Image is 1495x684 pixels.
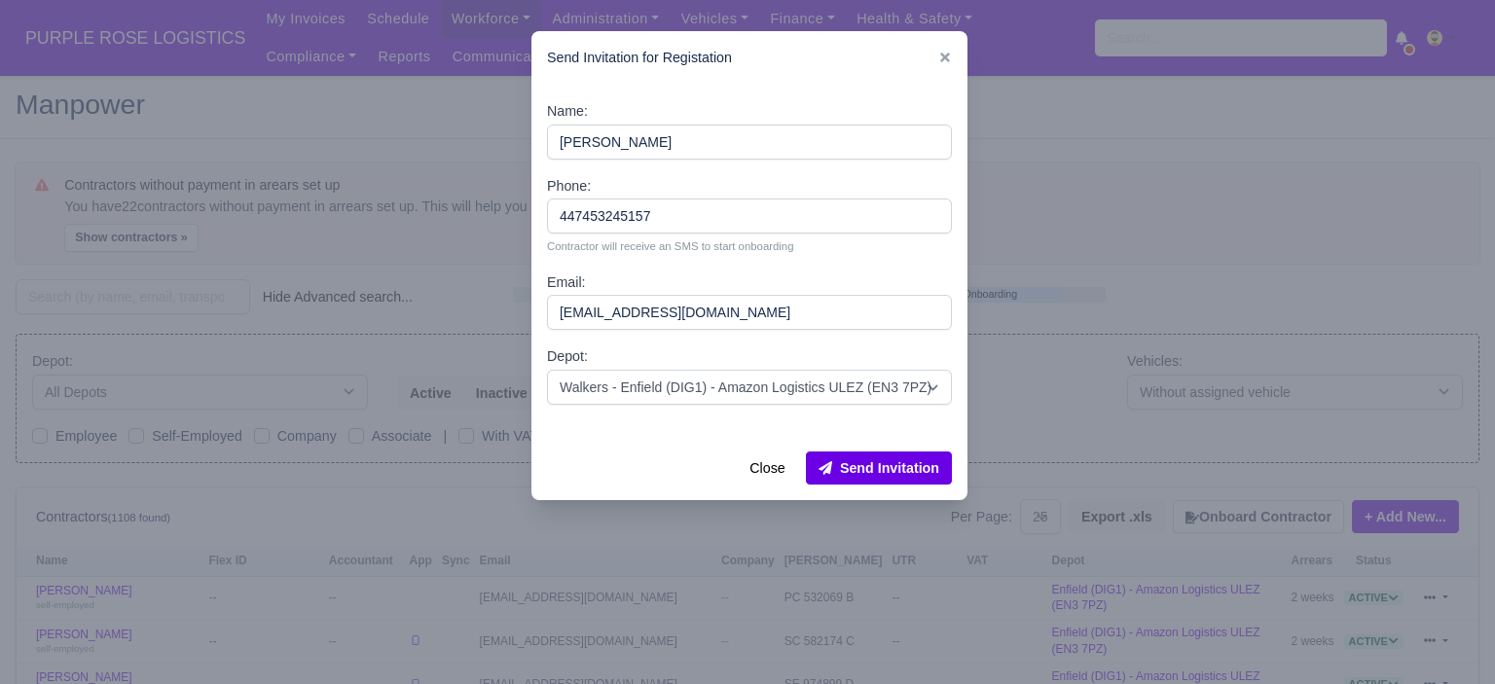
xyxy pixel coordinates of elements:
iframe: Chat Widget [1398,591,1495,684]
label: Phone: [547,175,591,198]
label: Name: [547,100,588,123]
label: Depot: [547,345,588,368]
button: Send Invitation [806,451,952,485]
small: Contractor will receive an SMS to start onboarding [547,237,952,255]
div: Send Invitation for Registation [531,31,967,85]
label: Email: [547,271,586,294]
button: Close [737,451,797,485]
